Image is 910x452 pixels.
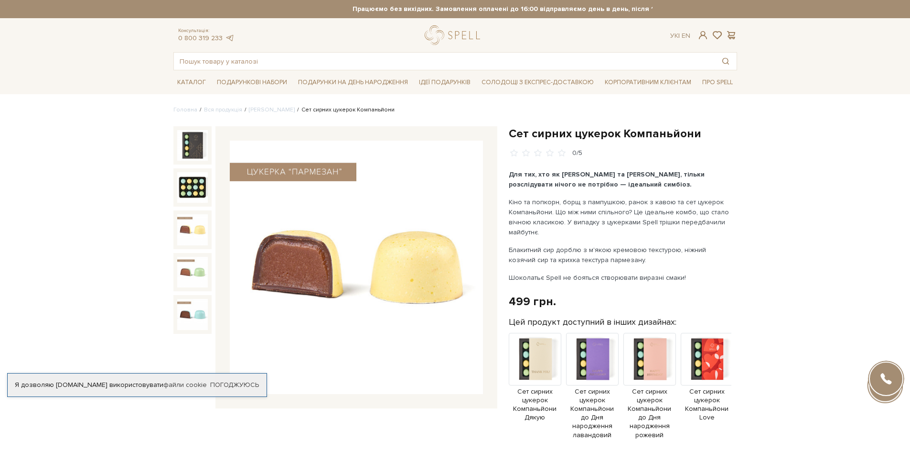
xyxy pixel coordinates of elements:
[213,75,291,90] span: Подарункові набори
[177,299,208,330] img: Сет сирних цукерок Компаньйони
[178,28,235,34] span: Консультація:
[678,32,680,40] span: |
[478,74,598,90] a: Солодощі з експрес-доставкою
[163,381,207,389] a: файли cookie
[295,106,395,114] li: Сет сирних цукерок Компаньйони
[509,294,556,309] div: 499 грн.
[173,75,210,90] span: Каталог
[509,245,733,265] p: Блакитний сир дорблю з м'якою кремовою текстурою, ніжний козячий сир та крихка текстура пармезану.
[623,354,676,440] a: Сет сирних цукерок Компаньйони до Дня народження рожевий
[566,387,619,440] span: Сет сирних цукерок Компаньйони до Дня народження лавандовий
[509,387,561,422] span: Сет сирних цукерок Компаньйони Дякую
[178,34,223,42] a: 0 800 319 233
[425,25,484,45] a: logo
[509,197,733,237] p: Кіно та попкорн, борщ з пампушкою, ранок з кавою та сет цукерок Компаньйони. Що між ними спільног...
[225,34,235,42] a: telegram
[509,317,676,328] label: Цей продукт доступний в інших дизайнах:
[509,333,561,386] img: Продукт
[177,130,208,161] img: Сет сирних цукерок Компаньйони
[715,53,737,70] button: Пошук товару у каталозі
[681,387,733,422] span: Сет сирних цукерок Компаньйони Love
[174,53,715,70] input: Пошук товару у каталозі
[670,32,690,40] div: Ук
[601,74,695,90] a: Корпоративним клієнтам
[415,75,474,90] span: Ідеї подарунків
[258,5,822,13] strong: Працюємо без вихідних. Замовлення оплачені до 16:00 відправляємо день в день, після 16:00 - насту...
[177,172,208,203] img: Сет сирних цукерок Компаньйони
[173,106,197,113] a: Головна
[698,75,737,90] span: Про Spell
[249,106,295,113] a: [PERSON_NAME]
[566,354,619,440] a: Сет сирних цукерок Компаньйони до Дня народження лавандовий
[509,170,705,188] b: Для тих, хто як [PERSON_NAME] та [PERSON_NAME], тільки розслідувати нічого не потрібно — ідеальни...
[623,333,676,386] img: Продукт
[682,32,690,40] a: En
[509,126,737,141] h1: Сет сирних цукерок Компаньйони
[566,333,619,386] img: Продукт
[177,257,208,287] img: Сет сирних цукерок Компаньйони
[210,381,259,389] a: Погоджуюсь
[681,354,733,422] a: Сет сирних цукерок Компаньйони Love
[681,333,733,386] img: Продукт
[509,273,733,283] p: Шоколатьє Spell не бояться створювати виразні смаки!
[177,214,208,245] img: Сет сирних цукерок Компаньйони
[8,381,267,389] div: Я дозволяю [DOMAIN_NAME] використовувати
[230,141,483,394] img: Сет сирних цукерок Компаньйони
[623,387,676,440] span: Сет сирних цукерок Компаньйони до Дня народження рожевий
[572,149,582,158] div: 0/5
[294,75,412,90] span: Подарунки на День народження
[509,354,561,422] a: Сет сирних цукерок Компаньйони Дякую
[204,106,242,113] a: Вся продукція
